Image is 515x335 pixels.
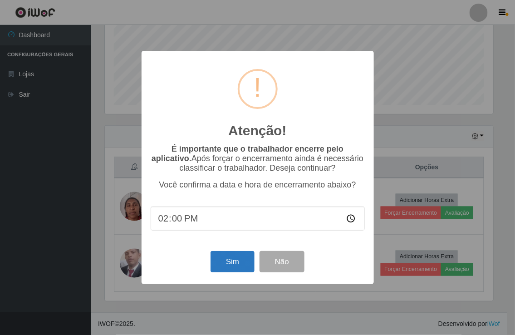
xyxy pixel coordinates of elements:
[228,123,286,139] h2: Atenção!
[260,251,304,272] button: Não
[152,144,343,163] b: É importante que o trabalhador encerre pelo aplicativo.
[151,144,365,173] p: Após forçar o encerramento ainda é necessário classificar o trabalhador. Deseja continuar?
[151,180,365,190] p: Você confirma a data e hora de encerramento abaixo?
[211,251,255,272] button: Sim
